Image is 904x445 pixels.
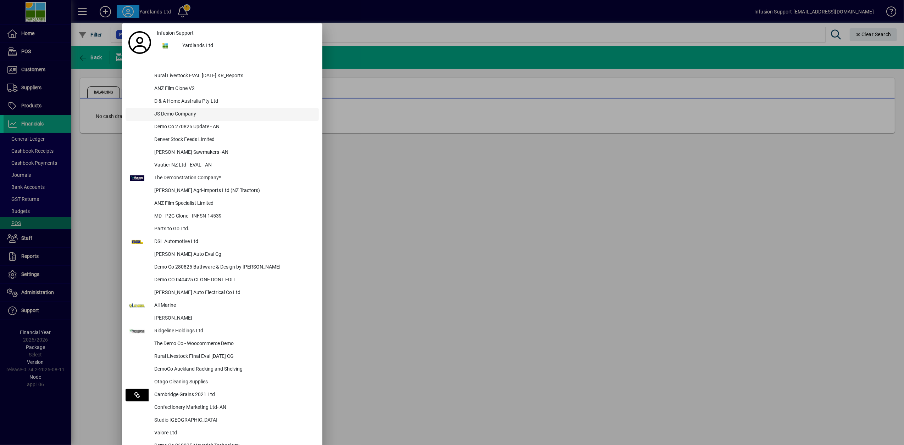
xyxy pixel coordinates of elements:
[149,261,319,274] div: Demo Co 280825 Bathware & Design by [PERSON_NAME]
[126,401,319,414] button: Confectionery Marketing Ltd- AN
[149,83,319,95] div: ANZ Film Clone V2
[126,274,319,287] button: Demo CO 040425 CLONE DONT EDIT
[154,40,319,52] button: Yardlands Ltd
[126,248,319,261] button: [PERSON_NAME] Auto Eval Cg
[149,401,319,414] div: Confectionery Marketing Ltd- AN
[149,325,319,338] div: Ridgeline Holdings Ltd
[126,210,319,223] button: MD - P2G Clone - INFSN-14539
[126,427,319,440] button: Valore Ltd
[149,350,319,363] div: Rural Livestock FInal Eval [DATE] CG
[126,261,319,274] button: Demo Co 280825 Bathware & Design by [PERSON_NAME]
[126,350,319,363] button: Rural Livestock FInal Eval [DATE] CG
[126,108,319,121] button: JS Demo Company
[126,83,319,95] button: ANZ Film Clone V2
[149,363,319,376] div: DemoCo Auckland Racking and Shelving
[126,338,319,350] button: The Demo Co - Woocommerce Demo
[126,325,319,338] button: Ridgeline Holdings Ltd
[149,414,319,427] div: Studio [GEOGRAPHIC_DATA]
[126,172,319,185] button: The Demonstration Company*
[149,95,319,108] div: D & A Home Australia Pty Ltd
[177,40,319,52] div: Yardlands Ltd
[126,146,319,159] button: [PERSON_NAME] Sawmakers -AN
[149,172,319,185] div: The Demonstration Company*
[149,134,319,146] div: Denver Stock Feeds Limited
[149,299,319,312] div: All Marine
[126,95,319,108] button: D & A Home Australia Pty Ltd
[126,121,319,134] button: Demo Co 270825 Update - AN
[126,236,319,248] button: DSL Automotive Ltd
[126,70,319,83] button: Rural Livestock EVAL [DATE] KR_Reports
[149,185,319,197] div: [PERSON_NAME] Agri-Imports Ltd (NZ Tractors)
[126,376,319,389] button: Otago Cleaning Supplies
[157,29,194,37] span: Infusion Support
[149,121,319,134] div: Demo Co 270825 Update - AN
[126,414,319,427] button: Studio [GEOGRAPHIC_DATA]
[126,197,319,210] button: ANZ Film Specialist Limited
[149,389,319,401] div: Cambridge Grains 2021 Ltd
[149,197,319,210] div: ANZ Film Specialist Limited
[149,146,319,159] div: [PERSON_NAME] Sawmakers -AN
[126,299,319,312] button: All Marine
[126,223,319,236] button: Parts to Go Ltd.
[149,236,319,248] div: DSL Automotive Ltd
[154,27,319,40] a: Infusion Support
[126,159,319,172] button: Vautier NZ Ltd - EVAL - AN
[149,248,319,261] div: [PERSON_NAME] Auto Eval Cg
[149,274,319,287] div: Demo CO 040425 CLONE DONT EDIT
[126,287,319,299] button: [PERSON_NAME] Auto Electrical Co Ltd
[149,159,319,172] div: Vautier NZ Ltd - EVAL - AN
[149,287,319,299] div: [PERSON_NAME] Auto Electrical Co Ltd
[126,134,319,146] button: Denver Stock Feeds Limited
[149,210,319,223] div: MD - P2G Clone - INFSN-14539
[126,312,319,325] button: [PERSON_NAME]
[126,36,154,49] a: Profile
[149,223,319,236] div: Parts to Go Ltd.
[149,376,319,389] div: Otago Cleaning Supplies
[126,389,319,401] button: Cambridge Grains 2021 Ltd
[149,70,319,83] div: Rural Livestock EVAL [DATE] KR_Reports
[149,108,319,121] div: JS Demo Company
[126,185,319,197] button: [PERSON_NAME] Agri-Imports Ltd (NZ Tractors)
[149,427,319,440] div: Valore Ltd
[126,363,319,376] button: DemoCo Auckland Racking and Shelving
[149,338,319,350] div: The Demo Co - Woocommerce Demo
[149,312,319,325] div: [PERSON_NAME]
